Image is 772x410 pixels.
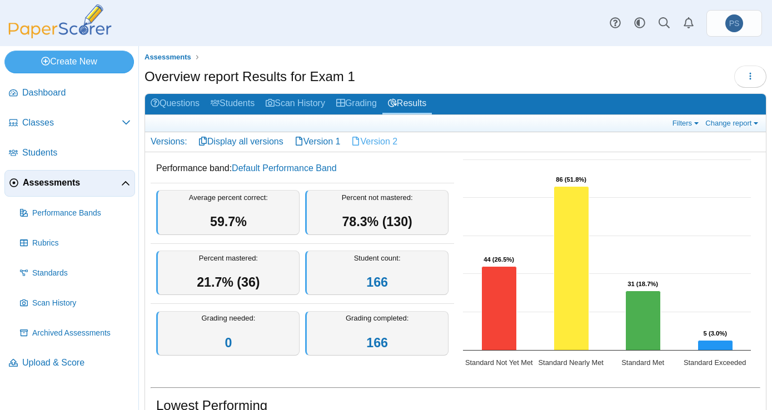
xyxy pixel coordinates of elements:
[16,230,135,257] a: Rubrics
[698,340,733,350] path: Standard Exceeded, 5. Overall Assessment Performance.
[346,132,403,151] a: Version 2
[4,51,134,73] a: Create New
[4,350,135,377] a: Upload & Score
[627,281,658,287] text: 31 (18.7%)
[676,11,701,36] a: Alerts
[210,214,247,229] span: 59.7%
[556,176,586,183] text: 86 (51.8%)
[366,275,388,289] a: 166
[465,358,532,367] text: Standard Not Yet Met
[4,4,116,38] img: PaperScorer
[703,118,763,128] a: Change report
[32,238,131,249] span: Rubrics
[156,311,300,356] div: Grading needed:
[145,53,191,61] span: Assessments
[725,14,743,32] span: Patrick Stephens
[457,154,761,376] div: Chart. Highcharts interactive chart.
[4,110,135,137] a: Classes
[457,154,756,376] svg: Interactive chart
[156,190,300,235] div: Average percent correct:
[625,291,660,350] path: Standard Met, 31. Overall Assessment Performance.
[382,94,432,114] a: Results
[22,117,122,129] span: Classes
[32,328,131,339] span: Archived Assessments
[145,132,193,151] div: Versions:
[16,260,135,287] a: Standards
[16,320,135,347] a: Archived Assessments
[32,268,131,279] span: Standards
[156,251,300,296] div: Percent mastered:
[4,170,135,197] a: Assessments
[342,214,412,229] span: 78.3% (130)
[205,94,260,114] a: Students
[4,140,135,167] a: Students
[538,358,604,367] text: Standard Nearly Met
[729,19,740,27] span: Patrick Stephens
[193,132,289,151] a: Display all versions
[484,256,514,263] text: 44 (26.5%)
[22,147,131,159] span: Students
[260,94,331,114] a: Scan History
[145,94,205,114] a: Questions
[145,67,355,86] h1: Overview report Results for Exam 1
[670,118,704,128] a: Filters
[22,87,131,99] span: Dashboard
[554,186,589,350] path: Standard Nearly Met, 86. Overall Assessment Performance.
[16,290,135,317] a: Scan History
[142,51,194,64] a: Assessments
[32,208,131,219] span: Performance Bands
[225,336,232,350] a: 0
[331,94,382,114] a: Grading
[4,31,116,40] a: PaperScorer
[684,358,746,367] text: Standard Exceeded
[16,200,135,227] a: Performance Bands
[706,10,762,37] a: Patrick Stephens
[197,275,260,289] span: 21.7% (36)
[22,357,131,369] span: Upload & Score
[621,358,664,367] text: Standard Met
[305,251,449,296] div: Student count:
[481,266,516,350] path: Standard Not Yet Met, 44. Overall Assessment Performance.
[305,190,449,235] div: Percent not mastered:
[366,336,388,350] a: 166
[151,154,454,183] dd: Performance band:
[703,330,727,337] text: 5 (3.0%)
[305,311,449,356] div: Grading completed:
[4,80,135,107] a: Dashboard
[289,132,346,151] a: Version 1
[232,163,337,173] a: Default Performance Band
[23,177,121,189] span: Assessments
[32,298,131,309] span: Scan History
